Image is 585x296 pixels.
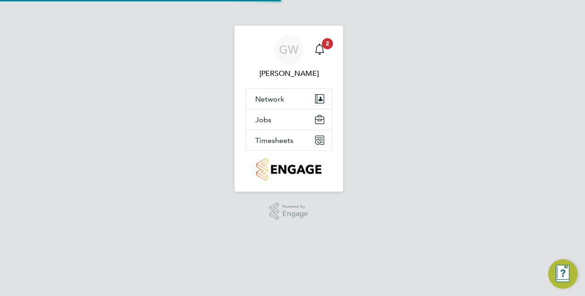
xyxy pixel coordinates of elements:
[246,89,332,109] button: Network
[235,26,343,192] nav: Main navigation
[282,210,308,218] span: Engage
[246,130,332,150] button: Timesheets
[255,136,293,145] span: Timesheets
[322,38,333,49] span: 2
[270,203,309,220] a: Powered byEngage
[246,158,332,181] a: Go to home page
[255,95,284,103] span: Network
[256,158,321,181] img: countryside-properties-logo-retina.png
[246,35,332,79] a: GW[PERSON_NAME]
[255,115,271,124] span: Jobs
[548,259,578,289] button: Engage Resource Center
[246,109,332,130] button: Jobs
[282,203,308,211] span: Powered by
[279,44,298,56] span: GW
[310,35,329,64] a: 2
[246,68,332,79] span: Greg Wimsey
